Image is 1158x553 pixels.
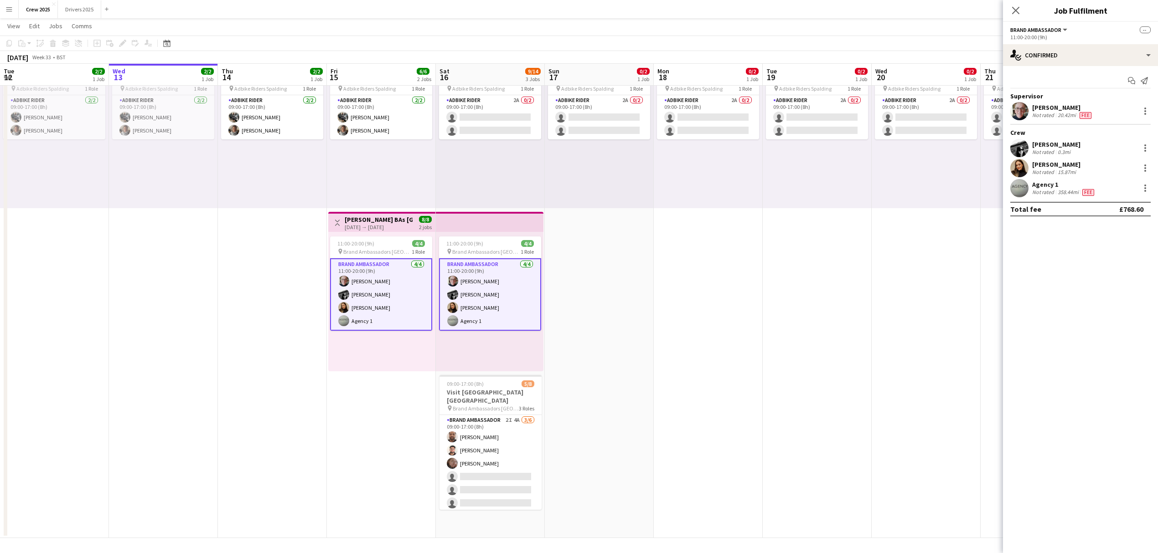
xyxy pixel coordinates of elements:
a: Edit [26,20,43,32]
div: 1 Job [746,76,758,82]
app-job-card: 09:00-17:00 (8h)0/2 Adbike Riders Spalding1 RoleAdbike Rider2A0/209:00-17:00 (8h) [766,73,868,139]
div: 1 Job [855,76,867,82]
span: 1 Role [412,85,425,92]
app-job-card: 09:00-17:00 (8h)2/2 Adbike Riders Spalding1 RoleAdbike Rider2/209:00-17:00 (8h)[PERSON_NAME][PERS... [3,73,105,139]
span: 4/4 [412,240,425,247]
span: 21 [983,72,996,82]
span: Tue [766,67,777,75]
span: Adbike Riders Spalding [670,85,723,92]
app-card-role: Brand Ambassador2I4A3/609:00-17:00 (8h)[PERSON_NAME][PERSON_NAME][PERSON_NAME] [439,415,542,512]
div: 358.44mi [1056,189,1080,196]
span: 1 Role [956,85,970,92]
div: [PERSON_NAME] [1032,160,1080,169]
div: 09:00-17:00 (8h)0/2 Adbike Riders Spalding1 RoleAdbike Rider2A0/209:00-17:00 (8h) [875,73,977,139]
span: Adbike Riders Spalding [16,85,69,92]
app-card-role: Brand Ambassador4/411:00-20:00 (9h)[PERSON_NAME][PERSON_NAME][PERSON_NAME]Agency 1 [439,258,541,331]
span: 13 [111,72,125,82]
span: 17 [547,72,559,82]
span: 16 [438,72,450,82]
app-job-card: 09:00-17:00 (8h)2/2 Adbike Riders Spalding1 RoleAdbike Rider2/209:00-17:00 (8h)[PERSON_NAME][PERS... [112,73,214,139]
span: Wed [875,67,887,75]
span: Thu [222,67,233,75]
span: 1 Role [412,248,425,255]
span: Comms [72,22,92,30]
app-job-card: 11:00-20:00 (9h)4/4 Brand Ambassadors [GEOGRAPHIC_DATA]1 RoleBrand Ambassador4/411:00-20:00 (9h)[... [330,236,432,331]
a: Comms [68,20,96,32]
span: Week 33 [30,54,53,61]
div: Total fee [1010,205,1041,214]
app-job-card: 09:00-17:00 (8h)0/2 Adbike Riders Spalding1 RoleAdbike Rider2A0/209:00-17:00 (8h) [984,73,1086,139]
div: [DATE] [7,53,28,62]
app-card-role: Adbike Rider2/209:00-17:00 (8h)[PERSON_NAME][PERSON_NAME] [221,95,323,139]
span: 14 [220,72,233,82]
span: Adbike Riders Spalding [234,85,287,92]
span: Sat [439,67,450,75]
span: Wed [113,67,125,75]
span: 0/2 [746,68,759,75]
span: Mon [657,67,669,75]
div: 09:00-17:00 (8h)5/8Visit [GEOGRAPHIC_DATA] [GEOGRAPHIC_DATA] Brand Ambassadors [GEOGRAPHIC_DATA]3... [439,375,542,510]
app-job-card: 09:00-17:00 (8h)0/2 Adbike Riders Spalding1 RoleAdbike Rider2A0/209:00-17:00 (8h) [548,73,650,139]
div: 20.42mi [1056,112,1078,119]
span: Brand Ambassadors [GEOGRAPHIC_DATA] [343,248,412,255]
span: Adbike Riders Spalding [997,85,1049,92]
div: 1 Job [310,76,322,82]
div: 11:00-20:00 (9h) [1010,34,1151,41]
span: 1 Role [739,85,752,92]
div: £768.60 [1119,205,1143,214]
a: Jobs [45,20,66,32]
app-job-card: 09:00-17:00 (8h)0/2 Adbike Riders Spalding1 RoleAdbike Rider2A0/209:00-17:00 (8h) [657,73,759,139]
div: [PERSON_NAME] [1032,103,1093,112]
div: Crew [1003,128,1158,137]
span: 0/2 [855,68,868,75]
div: BST [57,54,66,61]
div: 1 Job [637,76,649,82]
app-job-card: 09:00-17:00 (8h)0/2 Adbike Riders Spalding1 RoleAdbike Rider2A0/209:00-17:00 (8h) [439,73,541,139]
span: Adbike Riders Spalding [779,85,832,92]
h3: Visit [GEOGRAPHIC_DATA] [GEOGRAPHIC_DATA] [439,388,542,405]
div: Not rated [1032,189,1056,196]
div: Supervisor [1003,92,1158,100]
button: Crew 2025 [19,0,58,18]
span: 0/2 [964,68,977,75]
div: Crew has different fees then in role [1078,112,1093,119]
a: View [4,20,24,32]
span: -- [1140,26,1151,33]
div: 1 Job [93,76,104,82]
span: 1 Role [521,85,534,92]
div: 1 Job [202,76,213,82]
span: Tue [4,67,14,75]
span: 6/6 [417,68,429,75]
button: Drivers 2025 [58,0,101,18]
div: Not rated [1032,169,1056,175]
span: Thu [984,67,996,75]
span: 0/2 [637,68,650,75]
span: Fee [1080,112,1091,119]
app-card-role: Adbike Rider2A0/209:00-17:00 (8h) [875,95,977,139]
span: View [7,22,20,30]
span: Adbike Riders Spalding [888,85,941,92]
span: 3 Roles [519,405,534,412]
span: Brand Ambassadors [GEOGRAPHIC_DATA] [453,405,519,412]
div: [PERSON_NAME] [1032,140,1080,148]
button: Brand Ambassador [1010,26,1069,33]
app-card-role: Adbike Rider2A0/209:00-17:00 (8h) [548,95,650,139]
app-job-card: 11:00-20:00 (9h)4/4 Brand Ambassadors [GEOGRAPHIC_DATA]1 RoleBrand Ambassador4/411:00-20:00 (9h)[... [439,236,541,331]
span: 15 [329,72,338,82]
div: Not rated [1032,148,1056,155]
span: Adbike Riders Spalding [561,85,614,92]
span: 1 Role [630,85,643,92]
div: 2 jobs [419,223,432,230]
app-card-role: Adbike Rider2A0/209:00-17:00 (8h) [439,95,541,139]
span: Brand Ambassador [1010,26,1061,33]
span: 11:00-20:00 (9h) [446,240,483,247]
span: Adbike Riders Spalding [452,85,505,92]
span: 9/14 [525,68,541,75]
